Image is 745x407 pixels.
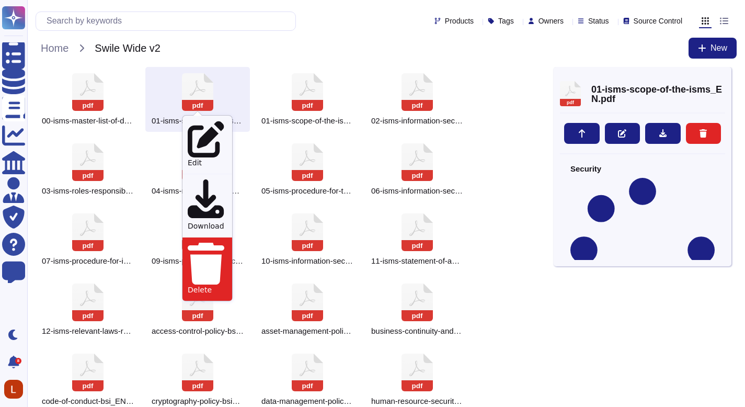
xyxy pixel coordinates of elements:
span: 12-isms-relevant-laws-regulations-and-contractual-requirements_EN.pdf [42,326,134,336]
span: business-continuity-and-disaster-recovery-plan-bsi_EN.pdf [371,326,463,336]
span: access-control-policy-bsi_EN.pdf [152,326,244,336]
span: 03-isms-roles-responsibilities-and-authorities_EN.pdf [42,186,134,196]
span: 00-isms-master-list-of-documents_EN.pdf [42,116,134,126]
span: 05-isms-procedure-for-the-control-of-documented-information_EN.pdf [261,186,353,196]
span: 10-isms-information-security-objectives-plan_EN.pdf [261,256,353,266]
div: 8 [15,358,21,364]
button: Download [645,123,681,144]
span: Source Control [634,17,682,25]
div: Delete [182,237,232,301]
button: New [689,38,737,59]
button: Move to... [564,123,600,144]
span: 09-isms-procedure-for-corrective-action-and-continual-improvement_EN.pdf [152,256,244,266]
button: user [2,378,30,401]
div: Download [182,174,232,238]
span: Security [570,165,715,173]
span: cryptography-policy-bsi_EN.pdf [152,397,244,406]
span: Products [445,17,474,25]
span: asset-management-policy-bsi_EN.pdf [261,326,353,336]
span: data-management-policy-bsi_EN.pdf [261,397,353,406]
span: 02-isms-information-security-management-system-isms-policy_EN.pdf [371,116,463,126]
span: 04-isms-risk-assessment-and-risk-treatment-process_EN.pdf [152,186,244,196]
span: 01-isms-scope-of-the-isms_EN.pdf [152,116,244,126]
button: Delete [686,123,721,144]
span: Home [36,40,74,56]
span: code-of-conduct-bsi_EN.pdf [42,397,134,406]
span: 01-isms-scope-of-the-isms_EN.pdf [261,116,353,126]
div: Edit [182,116,232,174]
span: Owners [538,17,564,25]
span: 06-isms-information-security-communication-plan_EN.pdf [371,186,463,196]
img: user [4,380,23,399]
span: human-resource-security-policy-bsi_EN.pdf [371,397,463,406]
span: 01-isms-scope-of-the-isms_EN.pdf [591,85,725,104]
span: Tags [498,17,514,25]
button: Edit [605,123,640,144]
input: Search by keywords [41,12,295,30]
span: New [710,44,727,52]
span: Status [588,17,609,25]
span: 07-isms-procedure-for-internal-audits_EN.pdf [42,256,134,266]
span: 11-isms-statement-of-applicability_EN.pdf [371,256,463,266]
span: Swile Wide v2 [89,40,166,56]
